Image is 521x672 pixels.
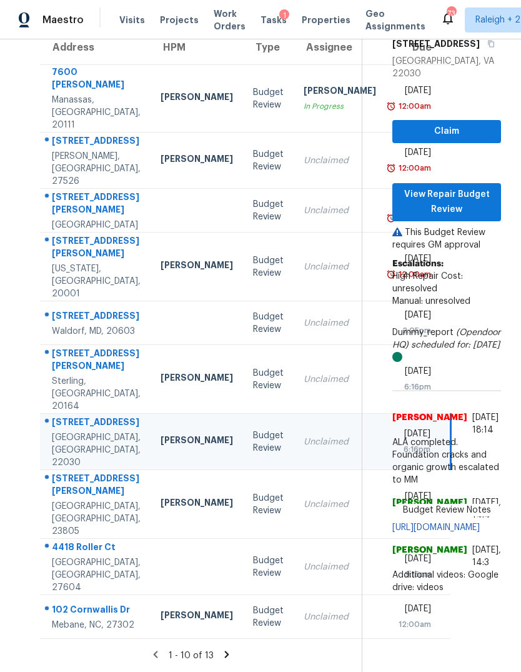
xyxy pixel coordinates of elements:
[279,9,289,22] div: 1
[253,492,284,517] div: Budget Review
[253,604,284,629] div: Budget Review
[294,30,386,65] th: Assignee
[253,254,284,279] div: Budget Review
[214,8,246,33] span: Work Orders
[243,30,294,65] th: Type
[52,66,141,94] div: 7600 [PERSON_NAME]
[161,153,233,168] div: [PERSON_NAME]
[304,204,376,217] div: Unclaimed
[402,187,491,218] span: View Repair Budget Review
[365,8,425,33] span: Geo Assignments
[392,55,501,80] div: [GEOGRAPHIC_DATA], VA 22030
[52,325,141,338] div: Waldorf, MD, 20603
[52,500,141,538] div: [GEOGRAPHIC_DATA], [GEOGRAPHIC_DATA], 23805
[392,328,500,349] i: (Opendoor HQ)
[260,16,287,24] span: Tasks
[402,124,491,139] span: Claim
[253,554,284,579] div: Budget Review
[40,30,151,65] th: Address
[161,91,233,106] div: [PERSON_NAME]
[52,416,141,431] div: [STREET_ADDRESS]
[392,226,501,251] p: This Budget Review requires GM approval
[253,198,284,223] div: Budget Review
[480,33,497,55] button: Copy Address
[52,619,141,631] div: Mebane, NC, 27302
[392,326,501,364] div: Dummy_report
[52,431,141,469] div: [GEOGRAPHIC_DATA], [GEOGRAPHIC_DATA], 22030
[52,234,141,263] div: [STREET_ADDRESS][PERSON_NAME]
[52,375,141,413] div: Sterling, [GEOGRAPHIC_DATA], 20164
[392,569,501,594] span: Additional videos: Google drive: videos
[151,30,243,65] th: HPM
[395,504,499,516] span: Budget Review Notes
[392,120,501,143] button: Claim
[52,150,141,188] div: [PERSON_NAME], [GEOGRAPHIC_DATA], 27526
[411,341,500,349] i: scheduled for: [DATE]
[472,498,501,519] span: [DATE], 14:4
[302,14,350,26] span: Properties
[304,611,376,623] div: Unclaimed
[304,436,376,448] div: Unclaimed
[392,496,467,521] span: [PERSON_NAME]
[392,297,470,306] span: Manual: unresolved
[161,609,233,624] div: [PERSON_NAME]
[161,259,233,274] div: [PERSON_NAME]
[304,498,376,511] div: Unclaimed
[52,309,141,325] div: [STREET_ADDRESS]
[304,561,376,573] div: Unclaimed
[52,541,141,556] div: 4418 Roller Ct
[52,219,141,231] div: [GEOGRAPHIC_DATA]
[52,603,141,619] div: 102 Cornwallis Dr
[119,14,145,26] span: Visits
[447,8,455,20] div: 73
[161,496,233,512] div: [PERSON_NAME]
[304,84,376,100] div: [PERSON_NAME]
[475,14,520,26] span: Raleigh + 2
[392,436,501,486] span: ALA completed. Foundation cracks and organic growth escalated to MM
[304,100,376,113] div: In Progress
[392,183,501,221] button: View Repair Budget Review
[52,556,141,594] div: [GEOGRAPHIC_DATA], [GEOGRAPHIC_DATA], 27604
[42,14,84,26] span: Maestro
[392,411,467,436] span: [PERSON_NAME]
[392,544,467,569] span: [PERSON_NAME]
[253,367,284,392] div: Budget Review
[253,86,284,111] div: Budget Review
[304,154,376,167] div: Unclaimed
[392,272,463,293] span: High Repair Cost: unresolved
[253,311,284,336] div: Budget Review
[304,317,376,329] div: Unclaimed
[52,472,141,500] div: [STREET_ADDRESS][PERSON_NAME]
[169,651,214,660] span: 1 - 10 of 13
[392,523,480,532] a: [URL][DOMAIN_NAME]
[161,371,233,387] div: [PERSON_NAME]
[392,259,444,268] b: Escalations:
[161,434,233,449] div: [PERSON_NAME]
[52,263,141,300] div: [US_STATE], [GEOGRAPHIC_DATA], 20001
[304,373,376,386] div: Unclaimed
[304,261,376,273] div: Unclaimed
[52,134,141,150] div: [STREET_ADDRESS]
[253,429,284,454] div: Budget Review
[52,347,141,375] div: [STREET_ADDRESS][PERSON_NAME]
[472,546,501,567] span: [DATE], 14:3
[52,191,141,219] div: [STREET_ADDRESS][PERSON_NAME]
[52,94,141,131] div: Manassas, [GEOGRAPHIC_DATA], 20111
[160,14,199,26] span: Projects
[253,148,284,173] div: Budget Review
[472,413,499,434] span: [DATE] 18:14
[392,38,480,50] h5: [STREET_ADDRESS]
